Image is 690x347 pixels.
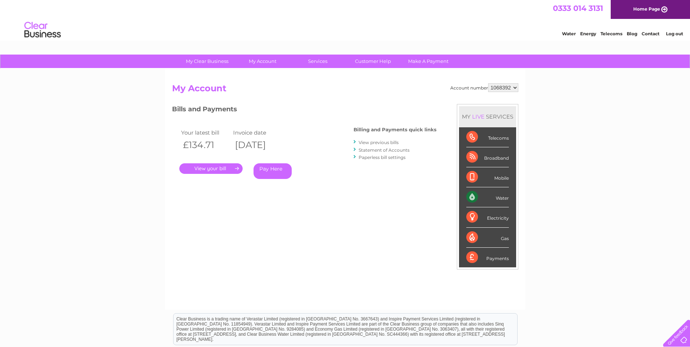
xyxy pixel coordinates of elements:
[254,163,292,179] a: Pay Here
[232,55,292,68] a: My Account
[466,127,509,147] div: Telecoms
[398,55,458,68] a: Make A Payment
[642,31,659,36] a: Contact
[359,140,399,145] a: View previous bills
[450,83,518,92] div: Account number
[179,128,232,137] td: Your latest bill
[466,147,509,167] div: Broadband
[601,31,622,36] a: Telecoms
[288,55,348,68] a: Services
[459,106,516,127] div: MY SERVICES
[627,31,637,36] a: Blog
[179,137,232,152] th: £134.71
[231,128,284,137] td: Invoice date
[580,31,596,36] a: Energy
[359,155,406,160] a: Paperless bill settings
[343,55,403,68] a: Customer Help
[179,163,243,174] a: .
[172,83,518,97] h2: My Account
[359,147,410,153] a: Statement of Accounts
[466,167,509,187] div: Mobile
[553,4,603,13] a: 0333 014 3131
[466,228,509,248] div: Gas
[471,113,486,120] div: LIVE
[354,127,436,132] h4: Billing and Payments quick links
[666,31,683,36] a: Log out
[177,55,237,68] a: My Clear Business
[24,19,61,41] img: logo.png
[466,207,509,227] div: Electricity
[174,4,517,35] div: Clear Business is a trading name of Verastar Limited (registered in [GEOGRAPHIC_DATA] No. 3667643...
[562,31,576,36] a: Water
[231,137,284,152] th: [DATE]
[466,187,509,207] div: Water
[172,104,436,117] h3: Bills and Payments
[466,248,509,267] div: Payments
